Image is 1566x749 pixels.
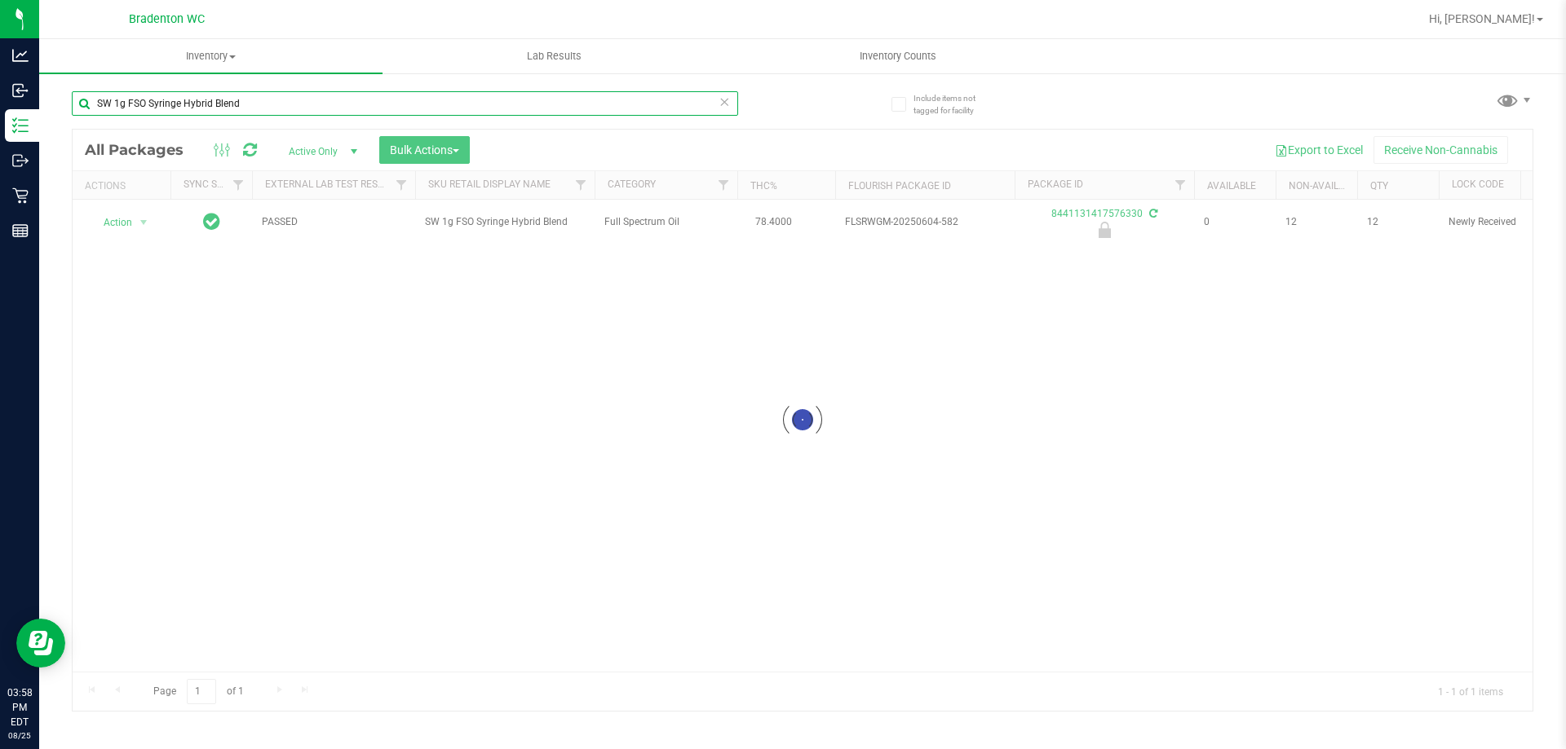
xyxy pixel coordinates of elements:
inline-svg: Reports [12,222,29,239]
span: Hi, [PERSON_NAME]! [1429,12,1535,25]
span: Lab Results [505,49,604,64]
inline-svg: Outbound [12,152,29,169]
span: Inventory Counts [838,49,958,64]
a: Lab Results [383,39,726,73]
inline-svg: Retail [12,187,29,204]
iframe: Resource center [16,619,65,667]
inline-svg: Inbound [12,82,29,99]
a: Inventory Counts [726,39,1069,73]
span: Include items not tagged for facility [913,92,995,117]
p: 03:58 PM EDT [7,685,32,729]
span: Clear [719,91,730,112]
p: 08/25 [7,729,32,742]
span: Inventory [39,49,383,64]
a: Inventory [39,39,383,73]
span: Bradenton WC [129,12,205,26]
inline-svg: Inventory [12,117,29,134]
input: Search Package ID, Item Name, SKU, Lot or Part Number... [72,91,738,116]
inline-svg: Analytics [12,47,29,64]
